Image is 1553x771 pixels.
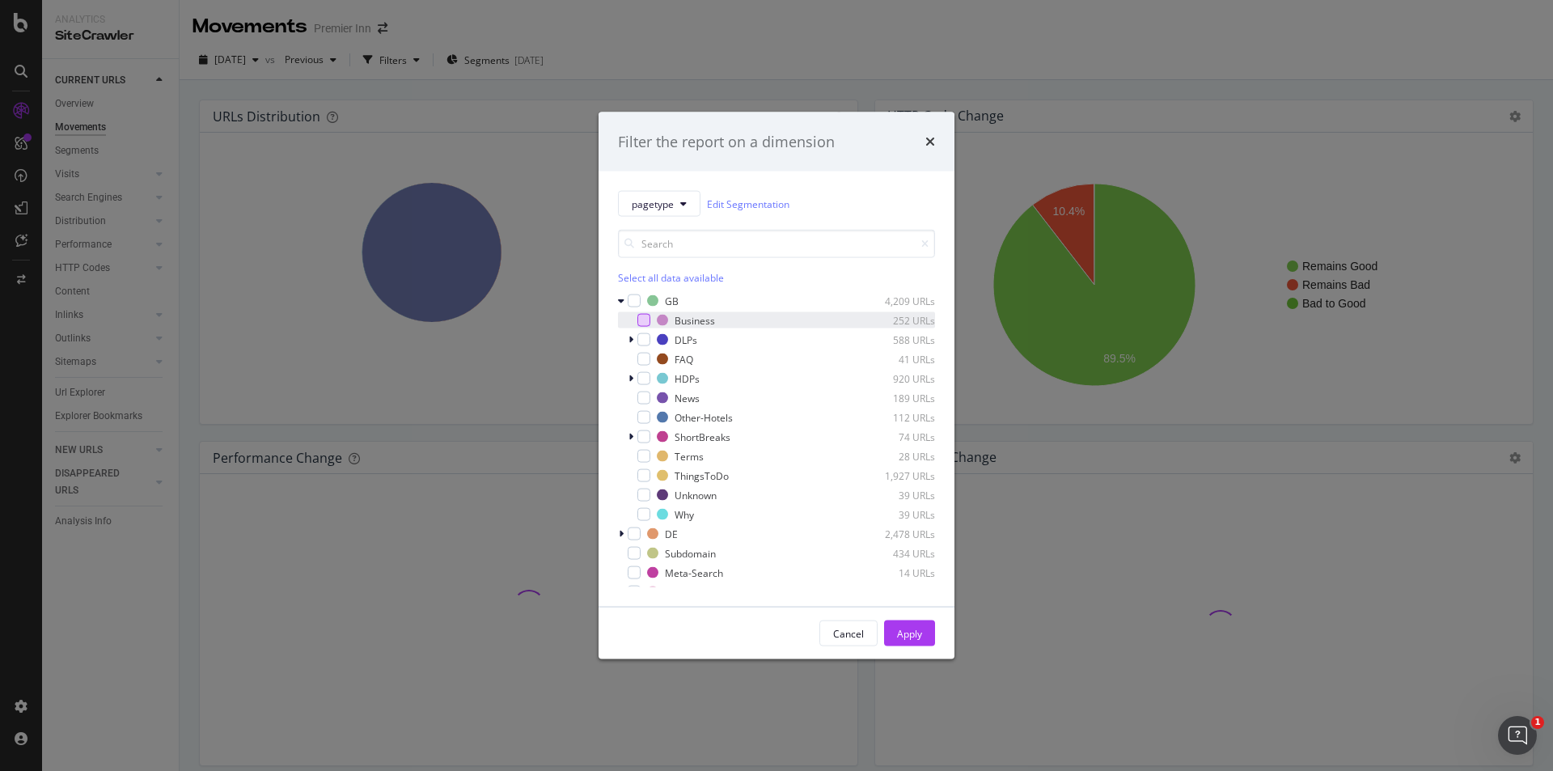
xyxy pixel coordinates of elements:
div: 39 URLs [856,488,935,502]
a: Edit Segmentation [707,195,789,212]
div: Apply [897,626,922,640]
div: Meta-Search [665,566,723,579]
input: Search [618,230,935,258]
span: 1 [1531,716,1544,729]
div: News [675,391,700,405]
div: ShortBreaks [675,430,730,443]
iframe: Intercom live chat [1498,716,1537,755]
div: 434 URLs [856,546,935,560]
div: Filter the report on a dimension [618,131,835,152]
div: 920 URLs [856,371,935,385]
button: Apply [884,621,935,646]
div: Terms [675,449,704,463]
div: 14 URLs [856,566,935,579]
div: DE [665,527,678,540]
div: 588 URLs [856,333,935,346]
div: 189 URLs [856,391,935,405]
div: 252 URLs [856,313,935,327]
span: pagetype [632,197,674,210]
button: Cancel [819,621,878,646]
div: 39 URLs [856,507,935,521]
div: DLPs [675,333,697,346]
div: Subdomain [665,546,716,560]
div: 28 URLs [856,449,935,463]
button: pagetype [618,191,700,217]
div: Cancel [833,626,864,640]
div: 4,209 URLs [856,294,935,307]
div: 41 URLs [856,352,935,366]
div: Select all data available [618,271,935,285]
div: GB [665,294,679,307]
div: HDPs [675,371,700,385]
div: ThingsToDo [675,468,729,482]
div: 2,478 URLs [856,527,935,540]
div: Business [675,313,715,327]
div: Why [675,507,694,521]
div: FAQ [675,352,693,366]
div: 112 URLs [856,410,935,424]
div: modal [599,112,954,659]
div: Unknown [675,488,717,502]
div: 11 URLs [856,585,935,599]
div: Images [665,585,698,599]
div: 1,927 URLs [856,468,935,482]
div: times [925,131,935,152]
div: 74 URLs [856,430,935,443]
div: Other-Hotels [675,410,733,424]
